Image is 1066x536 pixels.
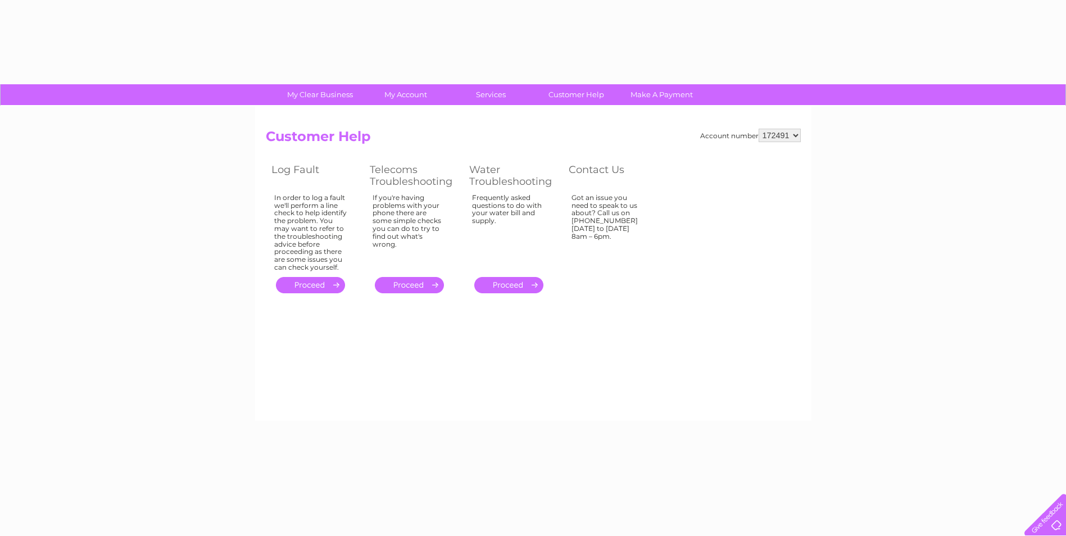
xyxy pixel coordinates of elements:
[474,277,543,293] a: .
[464,161,563,190] th: Water Troubleshooting
[472,194,546,267] div: Frequently asked questions to do with your water bill and supply.
[700,129,801,142] div: Account number
[364,161,464,190] th: Telecoms Troubleshooting
[444,84,537,105] a: Services
[615,84,708,105] a: Make A Payment
[266,161,364,190] th: Log Fault
[373,194,447,267] div: If you're having problems with your phone there are some simple checks you can do to try to find ...
[276,277,345,293] a: .
[571,194,645,267] div: Got an issue you need to speak to us about? Call us on [PHONE_NUMBER] [DATE] to [DATE] 8am – 6pm.
[274,194,347,271] div: In order to log a fault we'll perform a line check to help identify the problem. You may want to ...
[266,129,801,150] h2: Customer Help
[274,84,366,105] a: My Clear Business
[530,84,623,105] a: Customer Help
[359,84,452,105] a: My Account
[375,277,444,293] a: .
[563,161,661,190] th: Contact Us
